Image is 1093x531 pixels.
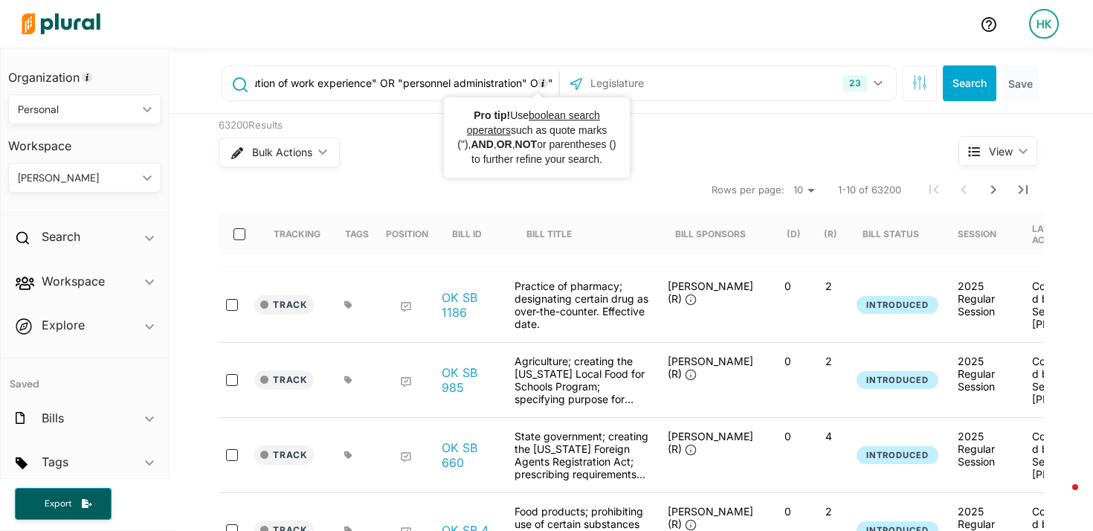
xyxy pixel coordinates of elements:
[837,69,892,97] button: 23
[675,228,746,239] div: Bill Sponsors
[824,213,837,255] div: (R)
[254,370,314,390] button: Track
[989,144,1013,159] span: View
[958,430,1008,468] div: 2025 Regular Session
[814,505,843,518] p: 2
[274,228,320,239] div: Tracking
[675,213,746,255] div: Bill Sponsors
[219,138,340,167] button: Bulk Actions
[400,451,412,463] div: Add Position Statement
[18,170,137,186] div: [PERSON_NAME]
[838,183,901,198] span: 1-10 of 63200
[857,371,938,390] button: Introduced
[15,488,112,520] button: Export
[442,290,498,320] a: OK SB 1186
[254,69,555,97] input: Enter keywords, bill # or legislator name
[1,358,169,395] h4: Saved
[949,175,978,205] button: Previous Page
[442,440,498,470] a: OK SB 660
[1017,3,1071,45] a: HK
[452,228,482,239] div: Bill ID
[442,365,498,395] a: OK SB 985
[912,75,927,88] span: Search Filters
[668,280,753,305] span: [PERSON_NAME] (R)
[8,124,161,157] h3: Workspace
[863,213,932,255] div: Bill Status
[814,355,843,367] p: 2
[345,228,369,239] div: Tags
[1029,9,1059,39] div: HK
[958,355,1008,393] div: 2025 Regular Session
[254,295,314,315] button: Track
[515,138,538,150] b: NOT
[42,454,68,470] h2: Tags
[467,109,600,136] a: boolean search operators
[344,451,352,460] div: Add tags
[226,374,238,386] input: select-row-state-ok-2025-sb985
[252,147,312,158] span: Bulk Actions
[958,213,1010,255] div: Session
[857,296,938,315] button: Introduced
[452,213,495,255] div: Bill ID
[226,449,238,461] input: select-row-state-ok-2025-sb660
[400,376,412,388] div: Add Position Statement
[42,228,80,245] h2: Search
[507,355,656,405] div: Agriculture; creating the [US_STATE] Local Food for Schools Program; specifying purpose for progr...
[344,376,352,384] div: Add tags
[344,300,352,309] div: Add tags
[536,77,549,90] div: Tooltip anchor
[589,69,748,97] input: Legislature
[958,228,996,239] div: Session
[400,301,412,313] div: Add Position Statement
[497,138,512,150] b: OR
[843,75,867,91] div: 23
[787,213,801,255] div: (D)
[474,109,510,121] b: Pro tip!
[507,280,656,330] div: Practice of pharmacy; designating certain drug as over-the-counter. Effective date.
[978,175,1008,205] button: Next Page
[857,446,938,465] button: Introduced
[8,56,161,88] h3: Organization
[455,109,619,167] div: Use such as quote marks ("), , , or parentheses () to further refine your search.
[814,430,843,442] p: 4
[863,228,919,239] div: Bill Status
[1042,480,1078,516] iframe: Intercom live chat
[1008,175,1038,205] button: Last Page
[773,430,802,442] p: 0
[274,213,320,255] div: Tracking
[1032,213,1083,255] div: Latest Action
[42,317,85,333] h2: Explore
[345,213,369,255] div: Tags
[773,505,802,518] p: 0
[668,505,753,530] span: [PERSON_NAME] (R)
[773,280,802,292] p: 0
[773,355,802,367] p: 0
[34,498,82,510] span: Export
[386,228,428,239] div: Position
[526,228,572,239] div: Bill Title
[80,71,94,84] div: Tooltip anchor
[1002,65,1039,101] button: Save
[943,65,996,101] button: Search
[233,228,245,240] input: select-all-rows
[1032,223,1083,245] div: Latest Action
[668,430,753,455] span: [PERSON_NAME] (R)
[226,299,238,311] input: select-row-state-ok-2025-sb1186
[814,280,843,292] p: 2
[668,355,753,380] span: [PERSON_NAME] (R)
[712,183,784,198] span: Rows per page:
[219,118,903,133] div: 63200 Results
[787,228,801,239] div: (D)
[507,430,656,480] div: State government; creating the [US_STATE] Foreign Agents Registration Act; prescribing requiremen...
[254,445,314,465] button: Track
[919,175,949,205] button: First Page
[18,102,137,118] div: Personal
[471,138,493,150] b: AND
[824,228,837,239] div: (R)
[386,213,428,255] div: Position
[42,273,105,289] h2: Workspace
[526,213,585,255] div: Bill Title
[42,410,64,426] h2: Bills
[958,280,1008,318] div: 2025 Regular Session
